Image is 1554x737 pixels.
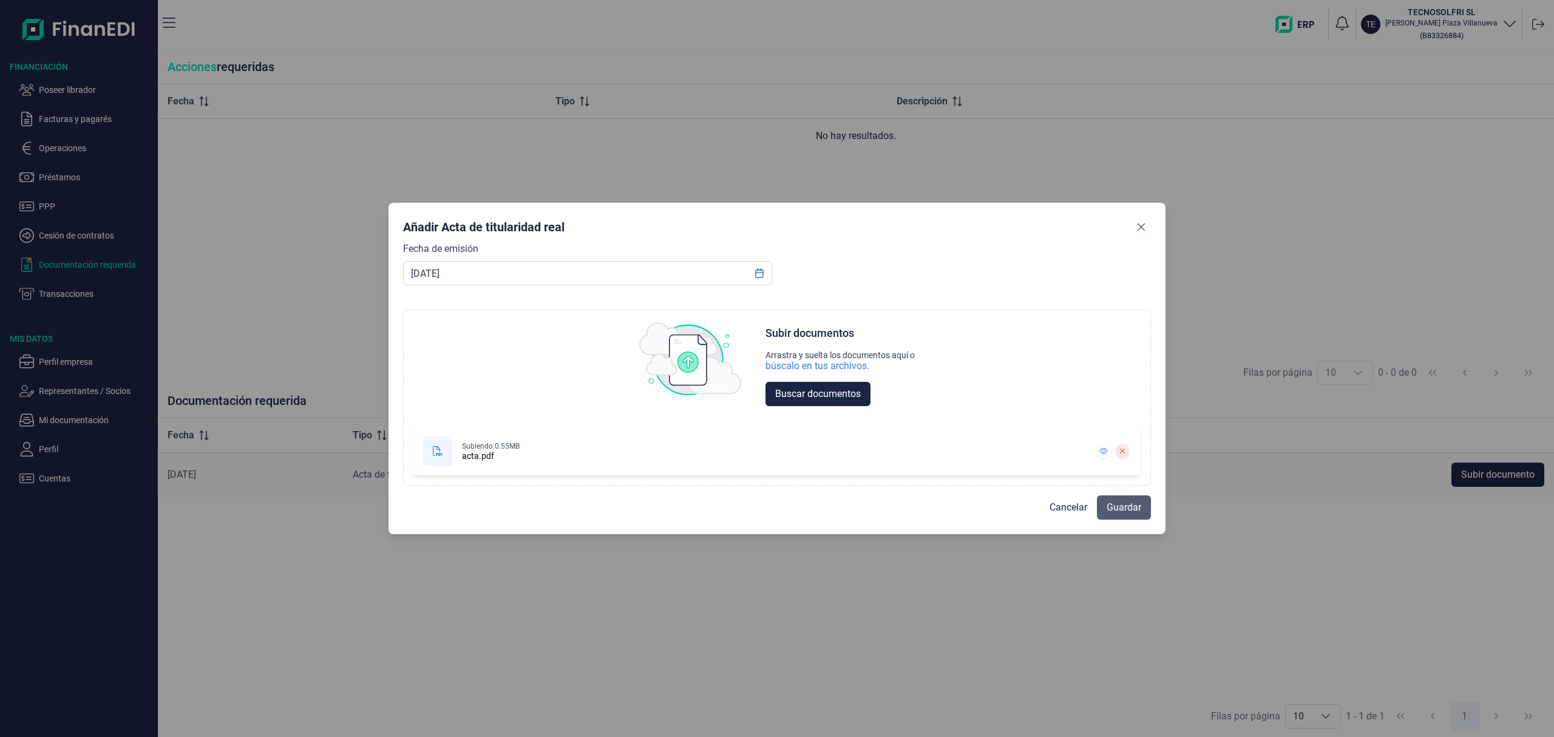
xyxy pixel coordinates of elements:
div: búscalo en tus archivos. [765,360,869,372]
button: Close [1132,217,1151,237]
span: Buscar documentos [775,387,861,401]
button: Guardar [1097,495,1151,520]
div: búscalo en tus archivos. [765,360,915,372]
span: Guardar [1107,500,1141,515]
button: Cancelar [1040,495,1097,520]
button: Buscar documentos [765,382,870,406]
div: acta.pdf [462,451,494,461]
div: Añadir Acta de titularidad real [403,219,565,236]
div: Arrastra y suelta los documentos aquí o [765,350,915,360]
div: Subir documentos [765,326,854,341]
button: Choose Date [748,262,771,284]
img: upload img [639,322,741,395]
div: Subiendo: 0.55MB [462,441,520,451]
span: Cancelar [1050,500,1087,515]
label: Fecha de emisión [403,242,478,256]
